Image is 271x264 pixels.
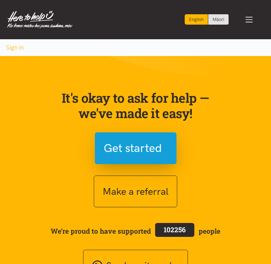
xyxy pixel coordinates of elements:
img: Home [7,11,72,29]
span: Get started [104,139,162,157]
span: 102256 [164,225,186,234]
span: We’re proud to have supported people [51,222,220,241]
a: Switch to Te Reo Māori [208,14,229,25]
a: 102256 [151,222,199,241]
button: Get started [95,132,177,164]
div: Current language [185,14,208,25]
p: It's okay to ask for help — we've made it easy! [46,90,225,121]
button: Make a referral [94,176,177,207]
div: Language toggle [185,14,229,25]
button: Toggle navigation [234,7,264,32]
